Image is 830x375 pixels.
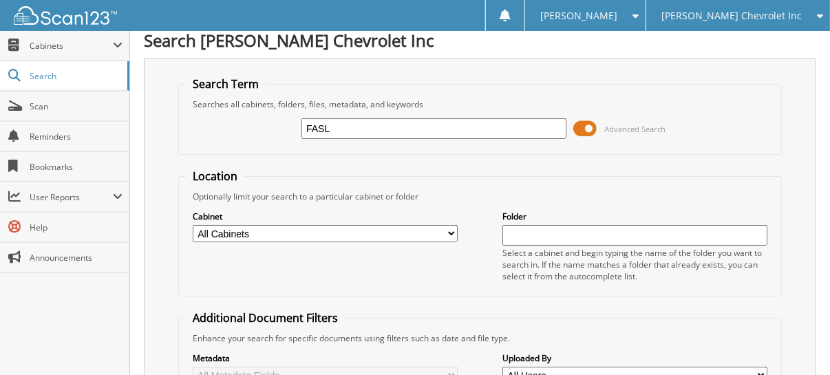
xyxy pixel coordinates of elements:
h1: Search [PERSON_NAME] Chevrolet Inc [144,29,816,52]
iframe: Chat Widget [761,309,830,375]
div: Searches all cabinets, folders, files, metadata, and keywords [186,98,774,110]
img: scan123-logo-white.svg [14,6,117,25]
label: Cabinet [193,211,458,222]
legend: Search Term [186,76,266,92]
span: [PERSON_NAME] Chevrolet Inc [661,12,802,20]
div: Select a cabinet and begin typing the name of the folder you want to search in. If the name match... [502,247,767,282]
legend: Additional Document Filters [186,310,345,325]
div: Optionally limit your search to a particular cabinet or folder [186,191,774,202]
span: Announcements [30,252,123,264]
span: [PERSON_NAME] [540,12,617,20]
span: User Reports [30,191,113,203]
label: Metadata [193,352,458,364]
label: Uploaded By [502,352,767,364]
span: Scan [30,100,123,112]
span: Help [30,222,123,233]
label: Folder [502,211,767,222]
legend: Location [186,169,244,184]
span: Advanced Search [604,124,666,134]
span: Reminders [30,131,123,142]
span: Cabinets [30,40,113,52]
span: Bookmarks [30,161,123,173]
div: Enhance your search for specific documents using filters such as date and file type. [186,332,774,344]
span: Search [30,70,120,82]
